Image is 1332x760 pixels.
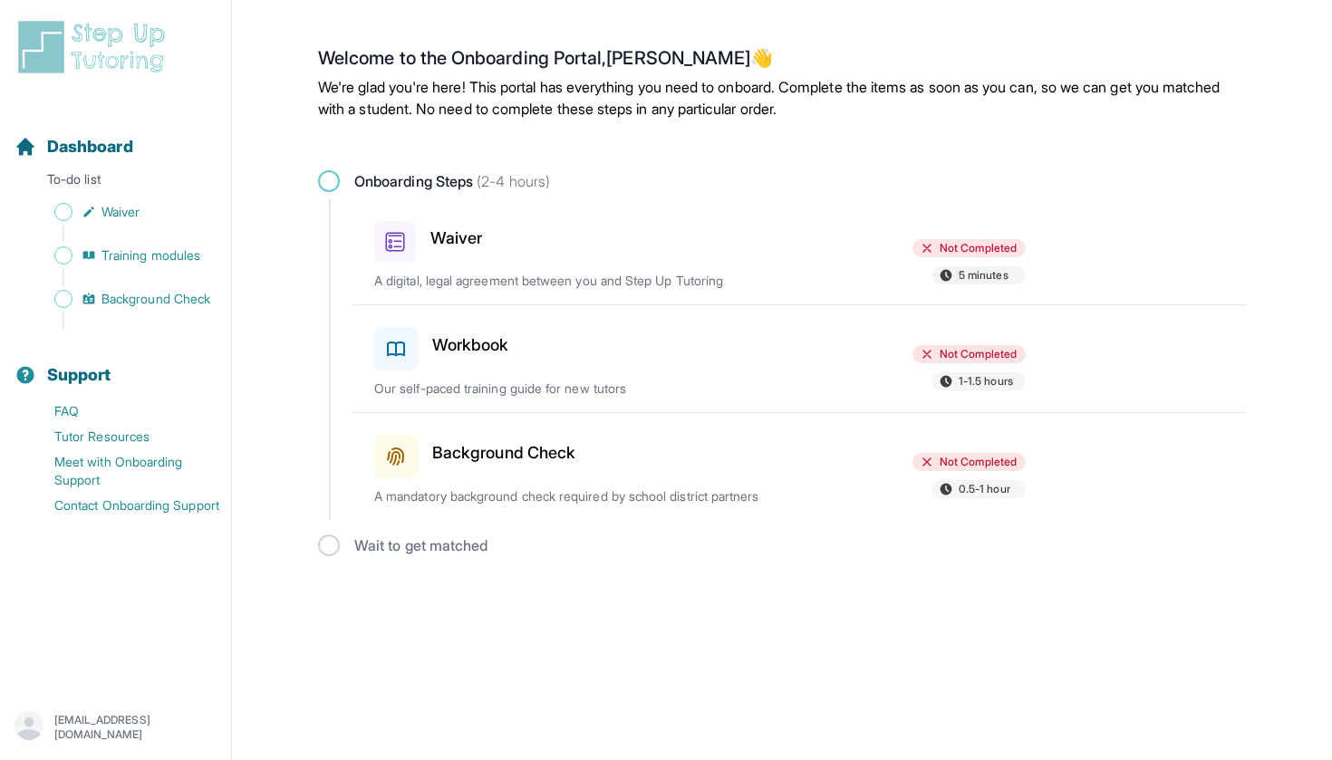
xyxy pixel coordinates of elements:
[101,203,140,221] span: Waiver
[940,241,1017,255] span: Not Completed
[7,333,224,395] button: Support
[14,243,231,268] a: Training modules
[7,105,224,167] button: Dashboard
[354,170,550,192] span: Onboarding Steps
[101,246,200,265] span: Training modules
[14,449,231,493] a: Meet with Onboarding Support
[14,199,231,225] a: Waiver
[940,347,1017,361] span: Not Completed
[940,455,1017,469] span: Not Completed
[352,305,1246,412] a: WorkbookNot Completed1-1.5 hoursOur self-paced training guide for new tutors
[473,172,550,190] span: (2-4 hours)
[352,413,1246,520] a: Background CheckNot Completed0.5-1 hourA mandatory background check required by school district p...
[14,18,176,76] img: logo
[318,47,1246,76] h2: Welcome to the Onboarding Portal, [PERSON_NAME] 👋
[14,493,231,518] a: Contact Onboarding Support
[959,482,1010,496] span: 0.5-1 hour
[959,268,1009,283] span: 5 minutes
[318,76,1246,120] p: We're glad you're here! This portal has everything you need to onboard. Complete the items as soo...
[101,290,210,308] span: Background Check
[432,332,509,358] h3: Workbook
[54,713,217,742] p: [EMAIL_ADDRESS][DOMAIN_NAME]
[14,134,133,159] a: Dashboard
[430,226,482,251] h3: Waiver
[7,170,224,196] p: To-do list
[432,440,575,466] h3: Background Check
[374,380,798,398] p: Our self-paced training guide for new tutors
[14,424,231,449] a: Tutor Resources
[959,374,1013,389] span: 1-1.5 hours
[374,272,798,290] p: A digital, legal agreement between you and Step Up Tutoring
[14,399,231,424] a: FAQ
[14,286,231,312] a: Background Check
[352,199,1246,304] a: WaiverNot Completed5 minutesA digital, legal agreement between you and Step Up Tutoring
[47,134,133,159] span: Dashboard
[47,362,111,388] span: Support
[374,487,798,505] p: A mandatory background check required by school district partners
[14,711,217,744] button: [EMAIL_ADDRESS][DOMAIN_NAME]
